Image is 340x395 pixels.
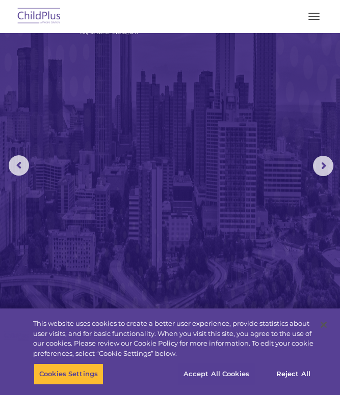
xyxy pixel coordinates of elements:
[261,363,325,385] button: Reject All
[15,5,63,29] img: ChildPlus by Procare Solutions
[33,319,315,358] div: This website uses cookies to create a better user experience, provide statistics about user visit...
[34,363,103,385] button: Cookies Settings
[312,314,335,336] button: Close
[178,363,255,385] button: Accept All Cookies
[143,109,187,117] span: Phone number
[143,67,174,75] span: Last name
